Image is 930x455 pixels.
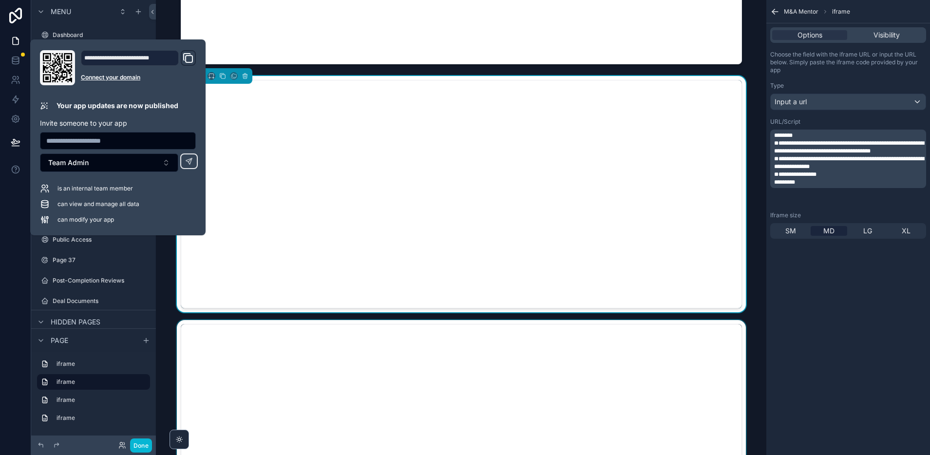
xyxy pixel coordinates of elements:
p: Your app updates are now published [57,101,178,111]
label: Deal Documents [53,297,148,305]
label: Page 37 [53,256,148,264]
label: URL/Script [770,118,800,126]
span: is an internal team member [57,185,133,192]
div: scrollable content [770,130,926,188]
label: Public Access [53,236,148,244]
span: can view and manage all data [57,200,139,208]
label: Dashboard [53,31,148,39]
span: Visibility [873,30,900,40]
a: Dashboard [37,27,150,43]
label: iframe [57,414,146,422]
span: Page [51,336,68,345]
span: M&A Mentor [784,8,818,16]
span: XL [902,226,911,236]
span: Hidden pages [51,317,100,327]
label: iframe [57,378,142,386]
a: Connect your domain [81,74,196,81]
span: Options [797,30,822,40]
span: Input a url [775,97,807,107]
span: can modify your app [57,216,114,224]
div: scrollable content [31,352,156,436]
span: SM [785,226,796,236]
p: Choose the field with the iframe URL or input the URL below. Simply paste the iframe code provide... [770,51,926,74]
span: Team Admin [48,158,89,168]
a: Page 37 [37,252,150,268]
label: iframe [57,360,146,368]
button: Input a url [770,94,926,110]
span: MD [823,226,835,236]
label: iframe [57,396,146,404]
button: Select Button [40,153,178,172]
span: Menu [51,7,71,17]
a: Deal Documents [37,293,150,309]
div: Domain and Custom Link [81,50,196,85]
button: Done [130,438,152,453]
a: Public Access [37,232,150,247]
span: iframe [832,8,850,16]
label: Iframe size [770,211,801,219]
p: Invite someone to your app [40,118,196,128]
label: Type [770,82,784,90]
label: Post-Completion Reviews [53,277,148,284]
a: Post-Completion Reviews [37,273,150,288]
span: LG [863,226,872,236]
